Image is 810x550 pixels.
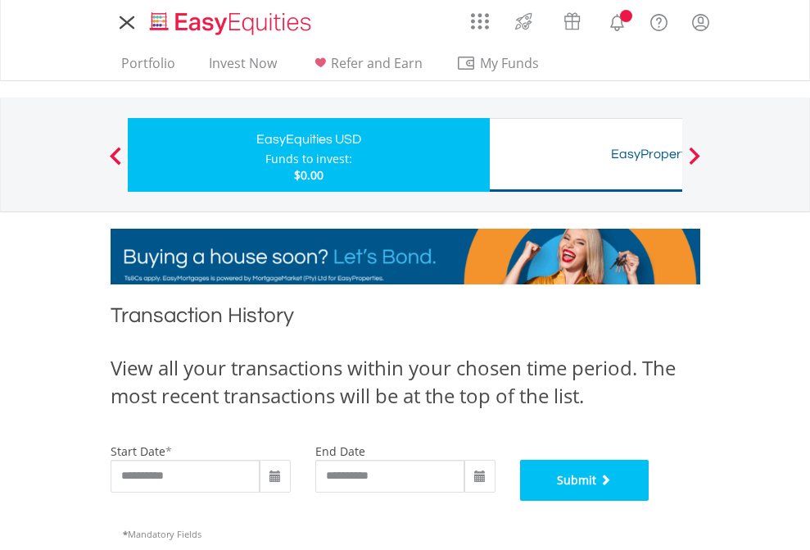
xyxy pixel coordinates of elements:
img: grid-menu-icon.svg [471,12,489,30]
span: Mandatory Fields [123,528,201,540]
span: Refer and Earn [331,54,423,72]
img: EasyMortage Promotion Banner [111,229,700,284]
label: end date [315,443,365,459]
a: Invest Now [202,55,283,80]
button: Submit [520,460,649,501]
a: AppsGrid [460,4,500,30]
img: vouchers-v2.svg [559,8,586,34]
div: Funds to invest: [265,151,352,167]
span: $0.00 [294,167,324,183]
img: thrive-v2.svg [510,8,537,34]
label: start date [111,443,165,459]
a: Notifications [596,4,638,37]
a: Refer and Earn [304,55,429,80]
h1: Transaction History [111,301,700,338]
a: My Profile [680,4,722,40]
a: Vouchers [548,4,596,34]
a: FAQ's and Support [638,4,680,37]
a: Portfolio [115,55,182,80]
div: View all your transactions within your chosen time period. The most recent transactions will be a... [111,354,700,411]
img: EasyEquities_Logo.png [147,10,318,37]
a: Home page [143,4,318,37]
div: EasyEquities USD [138,128,480,151]
button: Previous [99,155,132,171]
button: Next [678,155,711,171]
span: My Funds [456,52,563,74]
